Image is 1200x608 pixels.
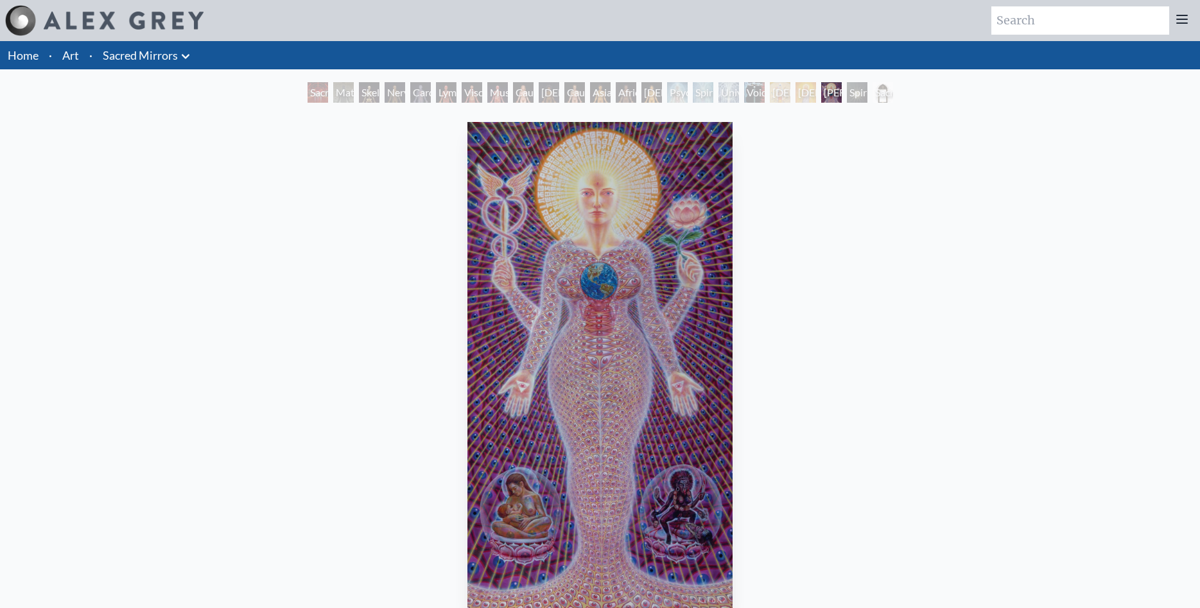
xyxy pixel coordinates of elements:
li: · [84,41,98,69]
div: Cardiovascular System [410,82,431,103]
div: Psychic Energy System [667,82,688,103]
div: Asian Man [590,82,611,103]
div: Spiritual Energy System [693,82,713,103]
div: Muscle System [487,82,508,103]
a: Sacred Mirrors [103,46,178,64]
div: Viscera [462,82,482,103]
div: [PERSON_NAME] [821,82,842,103]
li: · [44,41,57,69]
div: Material World [333,82,354,103]
div: Sacred Mirrors Frame [873,82,893,103]
div: Sacred Mirrors Room, [GEOGRAPHIC_DATA] [308,82,328,103]
div: Caucasian Man [564,82,585,103]
div: [DEMOGRAPHIC_DATA] Woman [641,82,662,103]
div: African Man [616,82,636,103]
div: [DEMOGRAPHIC_DATA] [796,82,816,103]
a: Art [62,46,79,64]
div: Caucasian Woman [513,82,534,103]
div: Lymphatic System [436,82,457,103]
div: Skeletal System [359,82,379,103]
div: Universal Mind Lattice [718,82,739,103]
div: [DEMOGRAPHIC_DATA] [770,82,790,103]
div: [DEMOGRAPHIC_DATA] Woman [539,82,559,103]
div: Spiritual World [847,82,867,103]
div: Void Clear Light [744,82,765,103]
div: Nervous System [385,82,405,103]
input: Search [991,6,1169,35]
a: Home [8,48,39,62]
